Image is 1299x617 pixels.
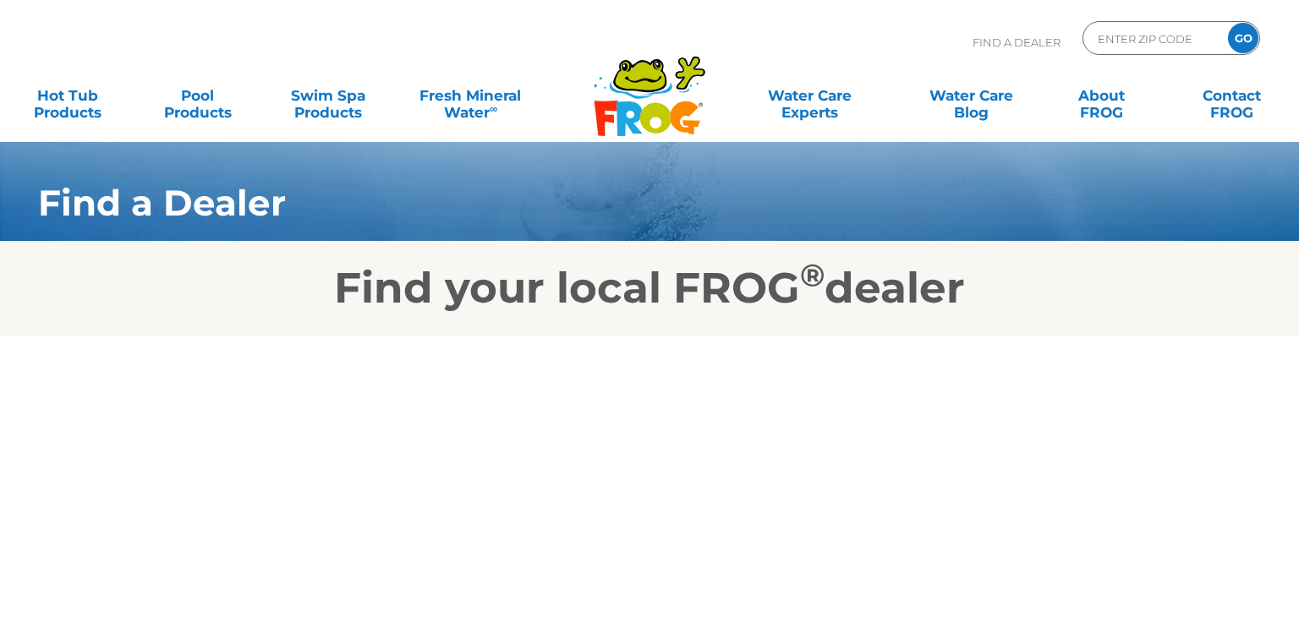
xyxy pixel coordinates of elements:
[38,183,1159,223] h1: Find a Dealer
[277,79,379,112] a: Swim SpaProducts
[584,34,715,137] img: Frog Products Logo
[921,79,1022,112] a: Water CareBlog
[1228,23,1258,53] input: GO
[17,79,118,112] a: Hot TubProducts
[147,79,249,112] a: PoolProducts
[490,102,497,115] sup: ∞
[408,79,534,112] a: Fresh MineralWater∞
[1050,79,1152,112] a: AboutFROG
[1181,79,1282,112] a: ContactFROG
[727,79,891,112] a: Water CareExperts
[13,263,1286,314] h2: Find your local FROG dealer
[800,256,825,294] sup: ®
[973,21,1061,63] p: Find A Dealer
